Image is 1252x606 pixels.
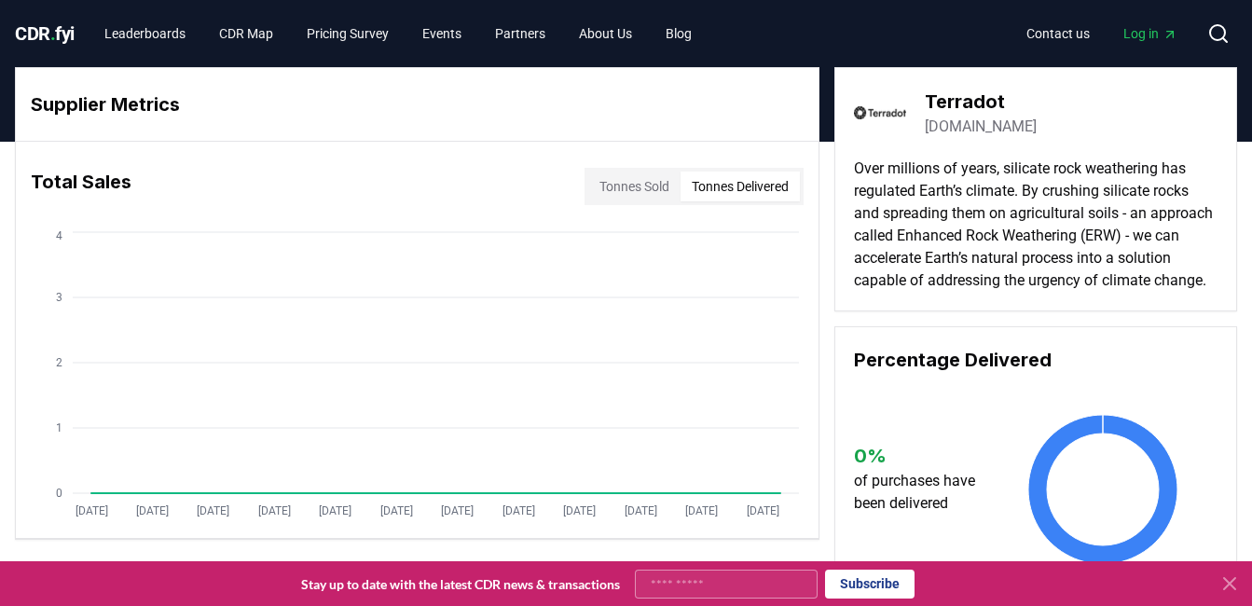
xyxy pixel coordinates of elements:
[56,487,62,500] tspan: 0
[204,17,288,50] a: CDR Map
[1011,17,1105,50] a: Contact us
[480,17,560,50] a: Partners
[136,504,169,517] tspan: [DATE]
[56,291,62,304] tspan: 3
[407,17,476,50] a: Events
[89,17,200,50] a: Leaderboards
[56,421,62,434] tspan: 1
[56,356,62,369] tspan: 2
[588,172,681,201] button: Tonnes Sold
[925,88,1037,116] h3: Terradot
[89,17,707,50] nav: Main
[651,17,707,50] a: Blog
[854,158,1218,292] p: Over millions of years, silicate rock weathering has regulated Earth’s climate. By crushing silic...
[854,470,991,515] p: of purchases have been delivered
[747,504,779,517] tspan: [DATE]
[1108,17,1192,50] a: Log in
[854,442,991,470] h3: 0 %
[854,346,1218,374] h3: Percentage Delivered
[292,17,404,50] a: Pricing Survey
[685,504,718,517] tspan: [DATE]
[56,229,62,242] tspan: 4
[50,22,56,45] span: .
[502,504,535,517] tspan: [DATE]
[441,504,474,517] tspan: [DATE]
[681,172,800,201] button: Tonnes Delivered
[1011,17,1192,50] nav: Main
[258,504,291,517] tspan: [DATE]
[15,22,75,45] span: CDR fyi
[197,504,229,517] tspan: [DATE]
[31,90,804,118] h3: Supplier Metrics
[854,87,906,139] img: Terradot-logo
[76,504,108,517] tspan: [DATE]
[31,168,131,205] h3: Total Sales
[1123,24,1177,43] span: Log in
[380,504,413,517] tspan: [DATE]
[15,21,75,47] a: CDR.fyi
[563,504,596,517] tspan: [DATE]
[564,17,647,50] a: About Us
[625,504,657,517] tspan: [DATE]
[925,116,1037,138] a: [DOMAIN_NAME]
[319,504,351,517] tspan: [DATE]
